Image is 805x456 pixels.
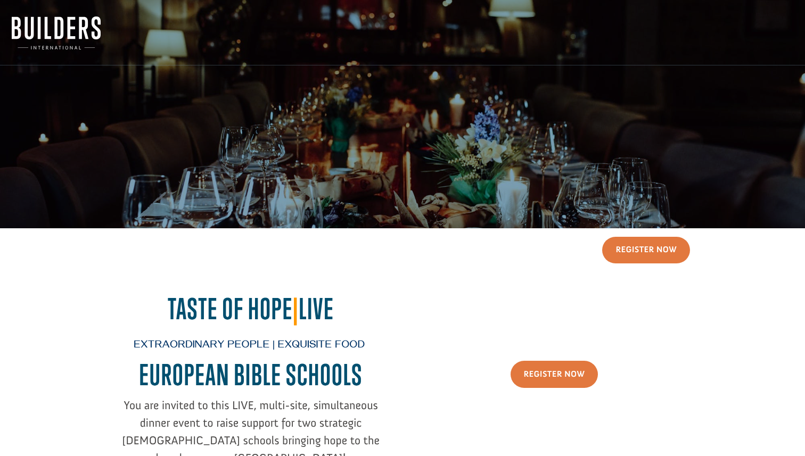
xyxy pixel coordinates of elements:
[115,292,387,331] h2: Taste of Hope Live
[351,358,363,392] span: S
[293,292,299,326] span: |
[115,358,387,397] h2: EUROPEAN BIBLE SCHOOL
[511,361,598,388] a: Register Now
[12,16,101,49] img: Builders International
[602,237,690,264] a: Register Now
[134,339,365,353] span: Extraordinary People | Exquisite Food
